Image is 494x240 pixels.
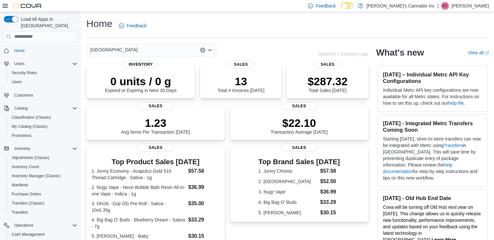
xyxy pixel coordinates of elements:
button: Cash Management [6,230,80,239]
img: Cova [13,3,42,9]
a: Feedback [116,19,149,32]
button: Catalog [12,104,30,112]
dd: $52.50 [320,178,340,185]
button: Purchase Orders [6,190,80,199]
span: Catalog [12,104,77,112]
a: Promotions [9,132,34,140]
span: Sales [315,60,340,68]
dt: 3. Nugz Vape [259,189,318,195]
button: Inventory Count [6,162,80,171]
span: Users [12,60,77,68]
dd: $30.15 [320,209,340,217]
span: Sales [281,144,317,152]
a: Manifests [9,181,31,189]
a: Transfers [444,143,463,148]
a: help documentation [383,162,452,174]
button: Users [6,77,80,87]
span: Transfers (Classic) [9,199,77,207]
div: Total # Invoices [DATE] [217,75,264,93]
span: Feedback [127,22,146,29]
div: Total Sales [DATE] [308,75,348,93]
dd: $36.99 [188,183,219,191]
a: My Catalog (Classic) [9,123,50,130]
dd: $57.58 [188,167,219,175]
h3: [DATE] - Old Hub End Date [383,195,482,201]
p: [PERSON_NAME] [451,2,489,10]
h3: Top Brand Sales [DATE] [259,158,340,166]
span: Security Roles [9,69,77,77]
span: Customers [12,91,77,99]
button: Open list of options [207,47,212,53]
h2: What's new [376,47,424,58]
span: Security Roles [12,70,37,75]
span: Manifests [12,182,28,188]
a: Inventory Manager (Classic) [9,172,63,180]
button: Users [12,60,27,68]
button: Catalog [1,104,80,113]
a: Transfers [9,208,31,216]
div: Avg Items Per Transaction [DATE] [121,116,190,135]
dd: $33.29 [320,198,340,206]
button: Promotions [6,131,80,140]
button: Clear input [200,47,205,53]
span: Inventory Manager (Classic) [9,172,77,180]
a: Cash Management [9,231,47,238]
a: Users [9,78,24,86]
a: Security Roles [9,69,39,77]
p: | [437,2,438,10]
p: $287.32 [308,75,348,88]
span: Promotions [12,133,32,138]
span: Adjustments (Classic) [9,154,77,162]
dt: 2. [GEOGRAPHIC_DATA] [259,178,318,185]
span: Users [14,61,24,66]
dd: $30.15 [188,232,219,240]
a: Inventory Count [9,163,42,171]
span: Purchase Orders [12,192,41,197]
span: Sales [229,60,253,68]
span: Classification (Classic) [9,113,77,121]
p: $22.10 [271,116,328,129]
dt: 5. [PERSON_NAME] [259,209,318,216]
dd: $36.99 [320,188,340,196]
a: Transfers (Classic) [9,199,47,207]
dt: 4. Big Bag O' Buds - Blueberry Dream - Sativa - 7g [92,217,185,230]
button: Home [1,46,80,55]
button: Operations [12,221,36,229]
h3: [DATE] - Integrated Metrc Transfers Coming Soon [383,120,482,133]
a: help file [448,100,464,106]
span: Transfers [12,210,28,215]
button: Manifests [6,180,80,190]
span: Sales [137,144,174,152]
dd: $35.00 [188,200,219,207]
span: Operations [14,223,33,228]
button: Operations [1,221,80,230]
span: Manifests [9,181,77,189]
h3: [DATE] – Individual Metrc API Key Configurations [383,71,482,84]
button: Inventory [1,144,80,153]
span: Adjustments (Classic) [12,155,49,160]
h3: Top Product Sales [DATE] [92,158,220,166]
dt: 1. Jonny Economy - Acapulco Gold 510 Thread Cartridge - Sativa - 1g [92,168,185,181]
span: Transfers (Classic) [12,201,44,206]
span: My Catalog (Classic) [12,124,48,129]
div: Steph Cooper [441,2,449,10]
a: Home [12,47,27,55]
span: Classification (Classic) [12,115,51,120]
dt: 3. OHJA - Goji OG Pre-Roll - Sativa - 10x0.35g [92,200,185,213]
a: Customers [12,91,36,99]
p: [PERSON_NAME]'s Cannabis Inc [366,2,435,10]
p: 1.23 [121,116,190,129]
span: Users [12,79,22,85]
a: Adjustments (Classic) [9,154,52,162]
span: Home [12,47,77,55]
span: Cash Management [9,231,77,238]
button: Transfers [6,208,80,217]
a: View allExternal link [468,50,489,55]
button: Customers [1,90,80,100]
span: Inventory Manager (Classic) [12,173,60,179]
span: Load All Apps in [GEOGRAPHIC_DATA] [18,16,77,29]
p: Individual Metrc API key configurations are now available for all Metrc states. For instructions ... [383,87,482,106]
span: Sales [137,102,174,110]
svg: External link [485,51,489,55]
